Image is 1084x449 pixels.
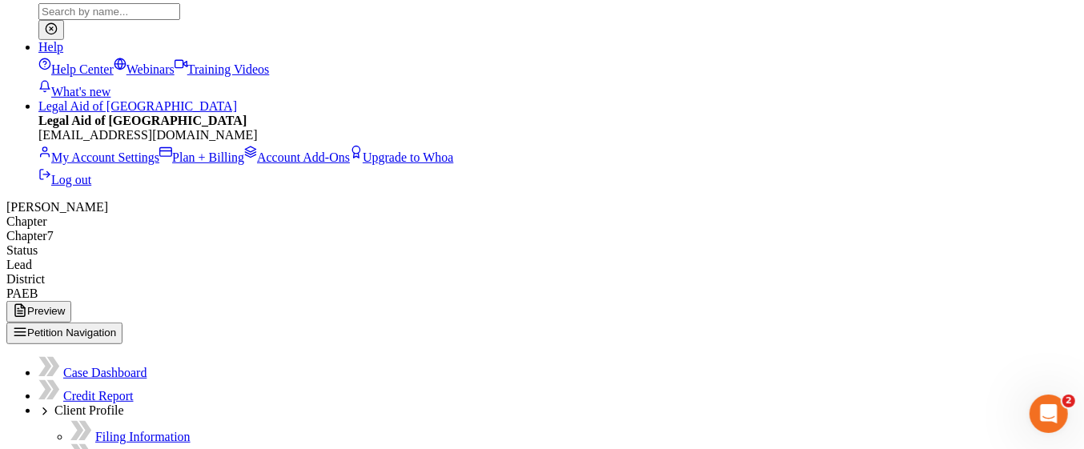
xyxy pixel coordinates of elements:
strong: Legal Aid of [GEOGRAPHIC_DATA] [38,114,247,127]
a: What's new [38,85,110,98]
a: Help Center [38,62,114,76]
a: Legal Aid of [GEOGRAPHIC_DATA] [38,99,237,113]
a: Account Add-Ons [244,150,350,164]
a: Upgrade to Whoa [350,150,453,164]
button: Petition Navigation [6,323,122,344]
button: Preview [6,301,71,323]
a: Plan + Billing [159,150,244,164]
div: Help [38,54,1078,99]
a: Filing Information [95,430,191,443]
span: 2 [1062,395,1075,407]
a: Training Videos [175,62,270,76]
a: Log out [38,173,91,186]
div: PAEB [6,287,1078,301]
a: My Account Settings [38,150,159,164]
span: 7 [47,229,54,243]
span: [EMAIL_ADDRESS][DOMAIN_NAME] [38,128,258,142]
span: Client Profile [54,403,124,417]
span: [PERSON_NAME] [6,200,108,214]
div: Status [6,243,1078,258]
div: Chapter [6,214,1078,229]
div: Legal Aid of [GEOGRAPHIC_DATA] [38,114,1078,187]
a: Case Dashboard [63,366,147,379]
div: Chapter [6,229,1078,243]
a: Credit Report [63,389,134,403]
input: Search by name... [38,3,180,20]
a: Webinars [114,62,175,76]
iframe: Intercom live chat [1030,395,1068,433]
a: Help [38,40,63,54]
div: Lead [6,258,1078,272]
div: District [6,272,1078,287]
